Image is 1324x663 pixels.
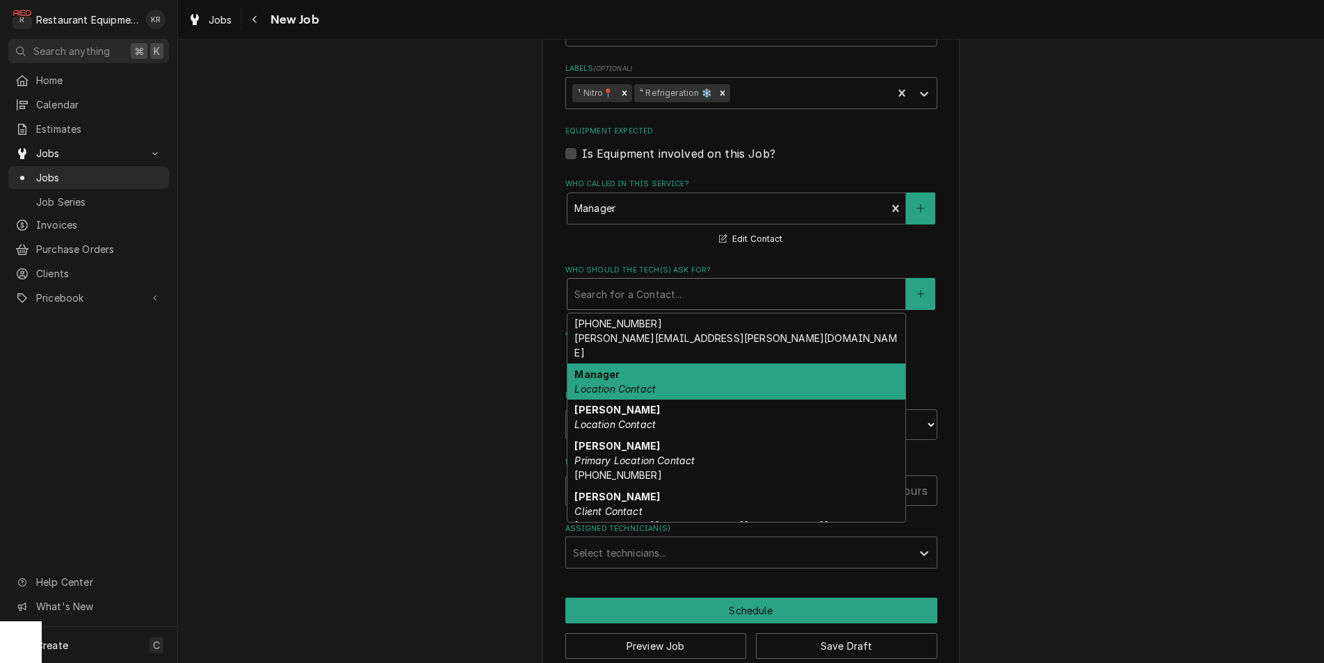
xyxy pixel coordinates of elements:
[574,469,661,481] span: [PHONE_NUMBER]
[36,575,161,589] span: Help Center
[33,44,110,58] span: Search anything
[8,142,169,165] a: Go to Jobs
[8,595,169,618] a: Go to What's New
[153,638,160,653] span: C
[565,409,746,440] input: Date
[8,117,169,140] a: Estimates
[8,39,169,63] button: Search anything⌘K
[574,383,656,395] em: Location Contact
[565,598,937,623] button: Schedule
[36,266,162,281] span: Clients
[565,390,937,401] label: Estimated Arrival Time
[565,390,937,439] div: Estimated Arrival Time
[36,73,162,88] span: Home
[917,204,925,213] svg: Create New Contact
[574,318,896,359] span: [PHONE_NUMBER] [PERSON_NAME][EMAIL_ADDRESS][PERSON_NAME][DOMAIN_NAME]
[565,63,937,108] div: Labels
[634,84,715,102] div: ⁴ Refrigeration ❄️
[244,8,266,31] button: Navigate back
[146,10,165,29] div: KR
[565,457,937,506] div: Estimated Job Duration
[574,418,656,430] em: Location Contact
[593,65,632,72] span: ( optional )
[715,84,730,102] div: Remove ⁴ Refrigeration ❄️
[154,44,160,58] span: K
[36,170,162,185] span: Jobs
[572,84,616,102] div: ¹ Nitro📍
[36,290,141,305] span: Pricebook
[887,475,937,506] div: hours
[565,126,937,137] label: Equipment Expected
[36,13,138,27] div: Restaurant Equipment Diagnostics
[574,440,660,452] strong: [PERSON_NAME]
[36,195,162,209] span: Job Series
[617,84,632,102] div: Remove ¹ Nitro📍
[574,455,695,466] em: Primary Location Contact
[582,145,775,162] label: Is Equipment involved on this Job?
[36,122,162,136] span: Estimates
[8,166,169,189] a: Jobs
[565,126,937,161] div: Equipment Expected
[13,10,32,29] div: R
[8,93,169,116] a: Calendar
[36,242,162,256] span: Purchase Orders
[565,327,937,373] div: Attachments
[574,368,620,380] strong: Manager
[565,457,937,468] label: Estimated Job Duration
[565,523,937,568] div: Assigned Technician(s)
[717,231,784,248] button: Edit Contact
[565,598,937,623] div: Button Group Row
[565,633,747,659] button: Preview Job
[565,623,937,659] div: Button Group Row
[8,571,169,594] a: Go to Help Center
[565,265,937,310] div: Who should the tech(s) ask for?
[146,10,165,29] div: Kelli Robinette's Avatar
[574,491,660,502] strong: [PERSON_NAME]
[36,146,141,161] span: Jobs
[574,404,660,416] strong: [PERSON_NAME]
[906,193,935,224] button: Create New Contact
[182,8,238,31] a: Jobs
[209,13,232,27] span: Jobs
[8,190,169,213] a: Job Series
[13,10,32,29] div: Restaurant Equipment Diagnostics's Avatar
[574,505,642,517] em: Client Contact
[565,523,937,534] label: Assigned Technician(s)
[36,599,161,614] span: What's New
[36,639,68,651] span: Create
[36,218,162,232] span: Invoices
[8,69,169,92] a: Home
[756,633,937,659] button: Save Draft
[565,179,937,247] div: Who called in this service?
[917,289,925,299] svg: Create New Contact
[565,598,937,659] div: Button Group
[906,278,935,310] button: Create New Contact
[36,97,162,112] span: Calendar
[565,327,937,338] label: Attachments
[565,265,937,276] label: Who should the tech(s) ask for?
[8,262,169,285] a: Clients
[565,63,937,74] label: Labels
[8,213,169,236] a: Invoices
[134,44,144,58] span: ⌘
[565,179,937,190] label: Who called in this service?
[8,286,169,309] a: Go to Pricebook
[574,520,896,546] span: [PERSON_NAME][EMAIL_ADDRESS][PERSON_NAME][DOMAIN_NAME]
[8,238,169,261] a: Purchase Orders
[266,10,319,29] span: New Job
